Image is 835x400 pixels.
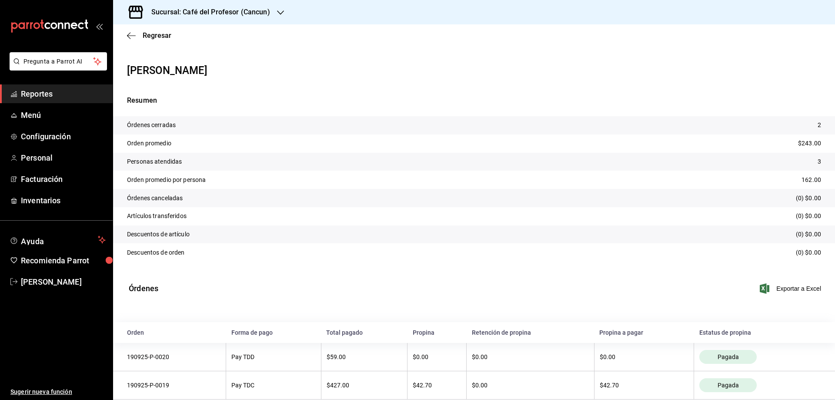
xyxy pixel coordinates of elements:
span: Facturación [21,173,106,185]
p: Resumen [127,95,821,106]
p: Orden promedio [127,139,171,148]
span: Regresar [143,31,171,40]
p: Descuentos de orden [127,248,185,257]
p: Órdenes cerradas [127,121,176,130]
p: (0) $0.00 [796,212,821,221]
span: Ayuda [21,235,94,245]
p: Orden promedio por persona [127,175,206,185]
p: Descuentos de artículo [127,230,190,239]
div: Propina a pagar [599,329,689,336]
p: (0) $0.00 [796,230,821,239]
span: Sugerir nueva función [10,387,106,397]
div: Forma de pago [231,329,316,336]
div: $0.00 [472,382,589,389]
div: $42.70 [413,382,461,389]
div: $0.00 [472,353,589,360]
span: Reportes [21,88,106,100]
button: open_drawer_menu [96,23,103,30]
h3: Sucursal: Café del Profesor (Cancun) [144,7,270,17]
div: Pay TDC [231,382,316,389]
div: $0.00 [600,353,689,360]
span: Recomienda Parrot [21,255,106,266]
div: Propina [413,329,461,336]
span: Pregunta a Parrot AI [23,57,94,66]
div: 190925-P-0019 [127,382,220,389]
button: Pregunta a Parrot AI [10,52,107,71]
a: Pregunta a Parrot AI [6,63,107,72]
span: [PERSON_NAME] [21,276,106,288]
p: (0) $0.00 [796,194,821,203]
div: $42.70 [600,382,689,389]
p: Personas atendidas [127,157,182,166]
button: Exportar a Excel [762,283,821,294]
span: Configuración [21,131,106,142]
p: Órdenes [129,282,158,294]
div: Total pagado [326,329,402,336]
p: 162.00 [802,175,821,185]
p: Órdenes canceladas [127,194,183,203]
div: $59.00 [327,353,402,360]
span: Pagada [714,353,742,360]
p: Artículos transferidos [127,212,187,221]
div: Estatus de propina [699,329,821,336]
div: $427.00 [327,382,402,389]
span: Personal [21,152,106,164]
span: Pagada [714,382,742,389]
button: Regresar [127,31,171,40]
h1: [PERSON_NAME] [127,64,207,78]
span: Inventarios [21,195,106,206]
div: 190925-P-0020 [127,353,220,360]
p: 3 [818,157,821,166]
span: Menú [21,109,106,121]
div: Pay TDD [231,353,316,360]
div: Orden [127,329,221,336]
p: 2 [818,121,821,130]
p: $243.00 [798,139,821,148]
p: (0) $0.00 [796,248,821,257]
div: $0.00 [413,353,461,360]
div: Retención de propina [472,329,589,336]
